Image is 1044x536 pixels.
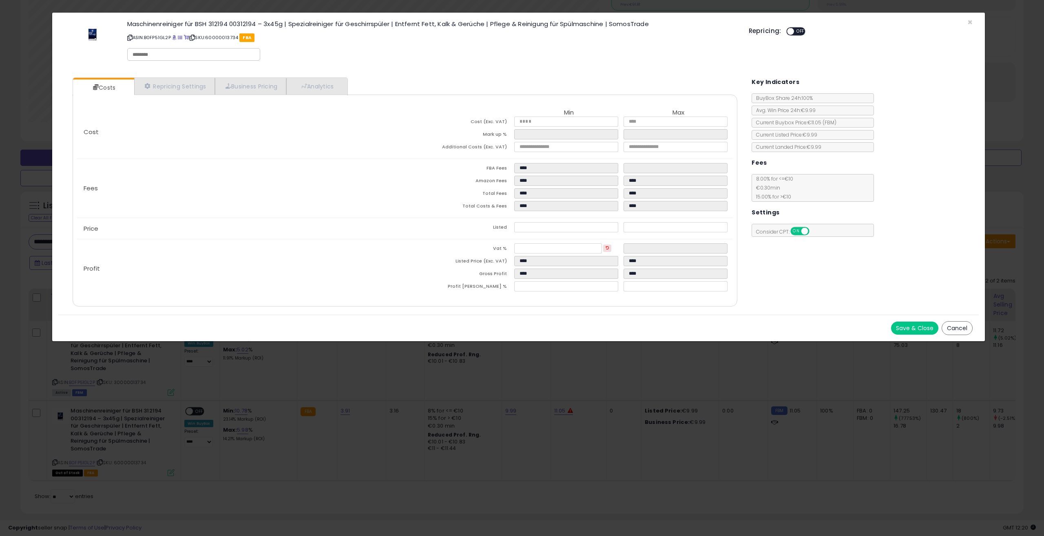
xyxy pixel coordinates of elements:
span: OFF [808,228,821,235]
td: Amazon Fees [405,176,514,188]
button: Cancel [942,321,973,335]
a: All offer listings [178,34,182,41]
th: Max [624,109,733,117]
p: ASIN: B0FP51GL2P | SKU: 60000013734 [127,31,737,44]
p: Fees [77,185,405,192]
p: Price [77,225,405,232]
span: OFF [794,28,807,35]
td: Profit [PERSON_NAME] % [405,281,514,294]
span: €11.05 [807,119,836,126]
a: Costs [73,79,133,96]
span: Current Buybox Price: [752,119,836,126]
a: Analytics [286,78,347,95]
img: 31DWDsSO8oL._SL60_.jpg [80,21,105,45]
h3: Maschinenreiniger für BSH 312194 00312194 – 3x45g | Spezialreiniger für Geschirrspüler | Entfernt... [127,21,737,27]
span: ON [791,228,801,235]
td: Total Fees [405,188,514,201]
a: Repricing Settings [134,78,215,95]
button: Save & Close [891,322,938,335]
td: Mark up % [405,129,514,142]
td: Gross Profit [405,269,514,281]
h5: Repricing: [749,28,781,34]
span: 15.00 % for > €10 [752,193,791,200]
td: Total Costs & Fees [405,201,514,214]
h5: Settings [752,207,779,218]
td: Cost (Exc. VAT) [405,117,514,129]
td: Vat % [405,243,514,256]
h5: Fees [752,158,767,168]
a: Your listing only [184,34,188,41]
p: Profit [77,265,405,272]
td: FBA Fees [405,163,514,176]
span: 8.00 % for <= €10 [752,175,793,200]
span: ( FBM ) [823,119,836,126]
span: FBA [239,33,254,42]
p: Cost [77,129,405,135]
th: Min [514,109,624,117]
span: €0.30 min [752,184,780,191]
span: Consider CPT: [752,228,820,235]
a: Business Pricing [215,78,286,95]
span: BuyBox Share 24h: 100% [752,95,813,101]
a: BuyBox page [172,34,177,41]
span: Current Listed Price: €9.99 [752,131,817,138]
td: Additional Costs (Exc. VAT) [405,142,514,154]
span: × [967,16,973,28]
td: Listed [405,222,514,235]
h5: Key Indicators [752,77,799,87]
span: Current Landed Price: €9.99 [752,143,821,150]
span: Avg. Win Price 24h: €9.99 [752,107,816,114]
td: Listed Price (Exc. VAT) [405,256,514,269]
